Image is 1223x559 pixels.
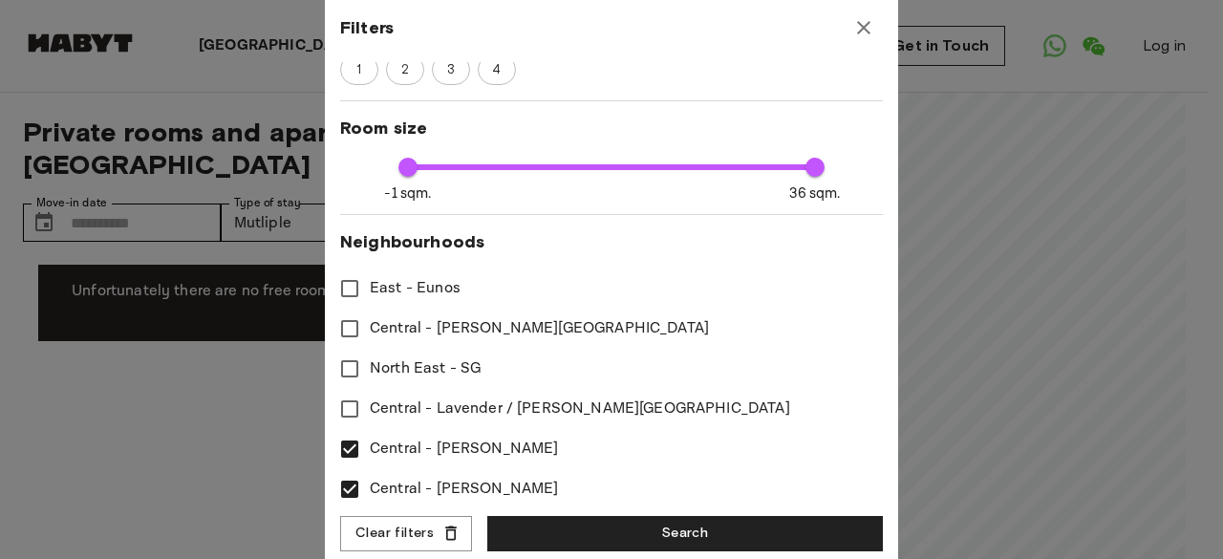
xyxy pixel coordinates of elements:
span: 1 [346,60,372,79]
span: Central - Lavender / [PERSON_NAME][GEOGRAPHIC_DATA] [370,398,790,420]
div: 3 [432,54,470,85]
span: 2 [391,60,419,79]
span: 3 [437,60,465,79]
div: 1 [340,54,378,85]
span: Neighbourhoods [340,230,883,253]
span: Filters [340,16,394,39]
div: 4 [478,54,516,85]
span: Central - [PERSON_NAME] [370,478,558,501]
span: North East - SG [370,357,481,380]
button: Search [487,516,883,551]
span: Central - [PERSON_NAME][GEOGRAPHIC_DATA] [370,317,709,340]
span: East - Eunos [370,277,461,300]
div: 2 [386,54,424,85]
button: Clear filters [340,516,472,551]
span: Central - [PERSON_NAME] [370,438,558,461]
span: -1 sqm. [384,183,431,204]
span: 4 [482,60,511,79]
span: Room size [340,117,883,140]
span: 36 sqm. [789,183,840,204]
